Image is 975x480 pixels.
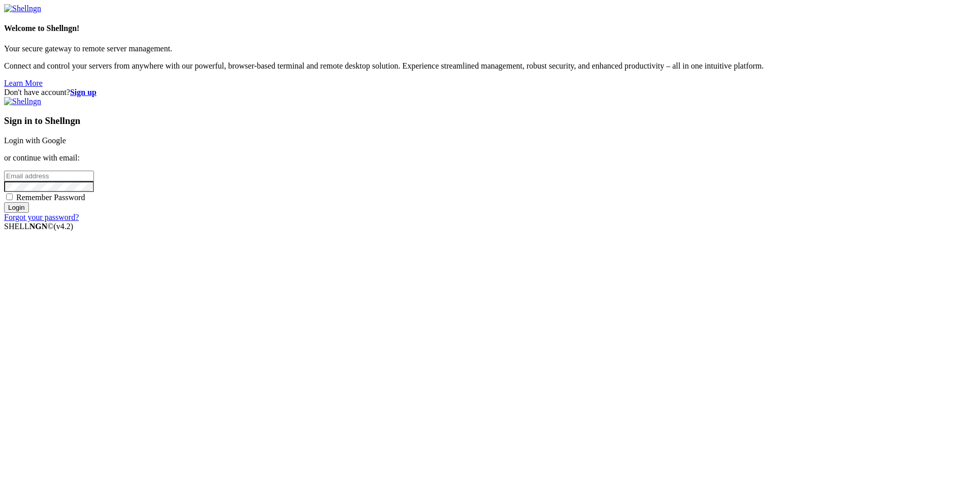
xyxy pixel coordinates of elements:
h4: Welcome to Shellngn! [4,24,971,33]
a: Learn More [4,79,43,87]
img: Shellngn [4,4,41,13]
p: or continue with email: [4,153,971,163]
a: Login with Google [4,136,66,145]
b: NGN [29,222,48,231]
input: Email address [4,171,94,181]
div: Don't have account? [4,88,971,97]
span: 4.2.0 [54,222,74,231]
input: Login [4,202,29,213]
span: Remember Password [16,193,85,202]
p: Connect and control your servers from anywhere with our powerful, browser-based terminal and remo... [4,61,971,71]
input: Remember Password [6,194,13,200]
span: SHELL © [4,222,73,231]
h3: Sign in to Shellngn [4,115,971,126]
a: Forgot your password? [4,213,79,221]
a: Sign up [70,88,96,97]
img: Shellngn [4,97,41,106]
p: Your secure gateway to remote server management. [4,44,971,53]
